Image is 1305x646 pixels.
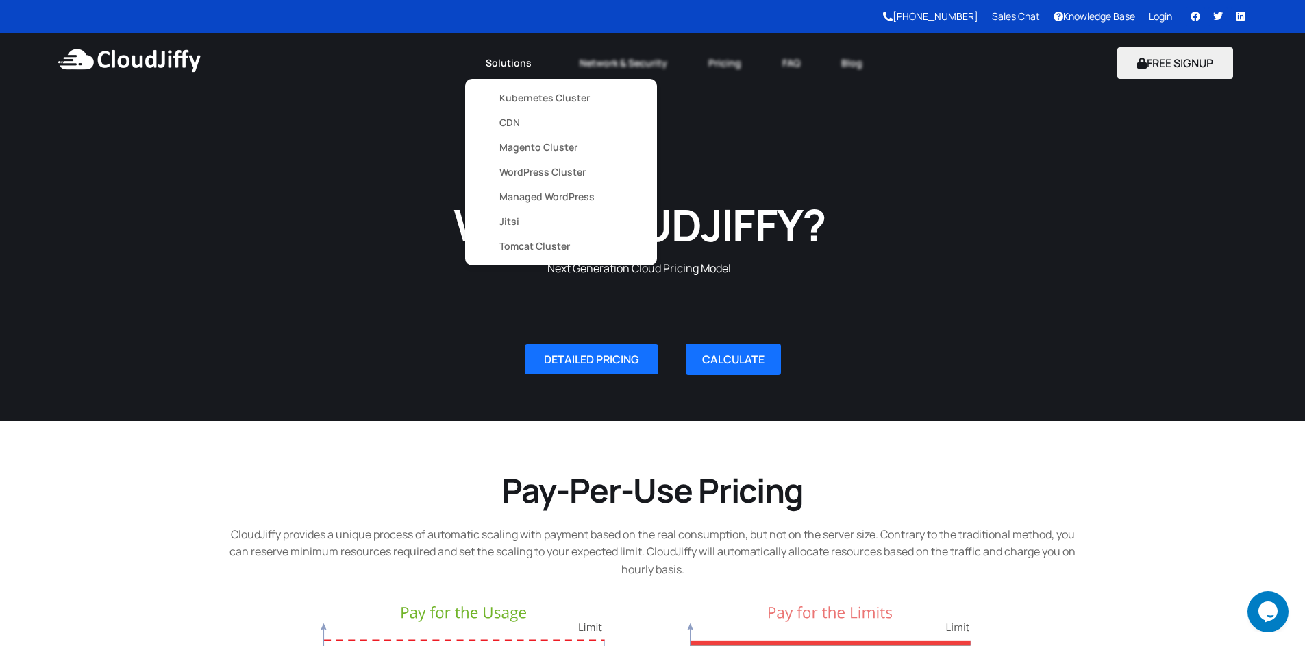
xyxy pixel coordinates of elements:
iframe: chat widget [1247,591,1291,632]
a: Blog [821,48,883,78]
h1: WHY CLOUDJIFFY? [320,196,959,253]
p: Next Generation Cloud Pricing Model [320,260,959,278]
p: CloudJiffy provides a unique process of automatic scaling with payment based on the real consumpt... [221,526,1084,579]
a: Pricing [688,48,762,78]
a: DETAILED PRICING [525,344,658,374]
a: Jitsi [499,209,623,234]
a: WordPress Cluster [499,160,623,184]
a: FREE SIGNUP [1117,56,1233,71]
a: Tomcat Cluster [499,234,623,259]
a: Managed WordPress [499,184,623,209]
span: DETAILED PRICING [544,354,639,365]
a: Knowledge Base [1054,10,1135,23]
a: CDN [499,110,623,135]
a: Magento Cluster [499,135,623,160]
a: Kubernetes Cluster [499,86,623,110]
h2: Pay-Per-Use Pricing [221,469,1084,512]
a: Sales Chat [992,10,1040,23]
button: FREE SIGNUP [1117,47,1233,79]
a: FAQ [762,48,821,78]
a: Network & Security [559,48,688,78]
a: CALCULATE [686,344,781,375]
a: Solutions [465,48,559,78]
a: Login [1149,10,1172,23]
a: [PHONE_NUMBER] [883,10,978,23]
